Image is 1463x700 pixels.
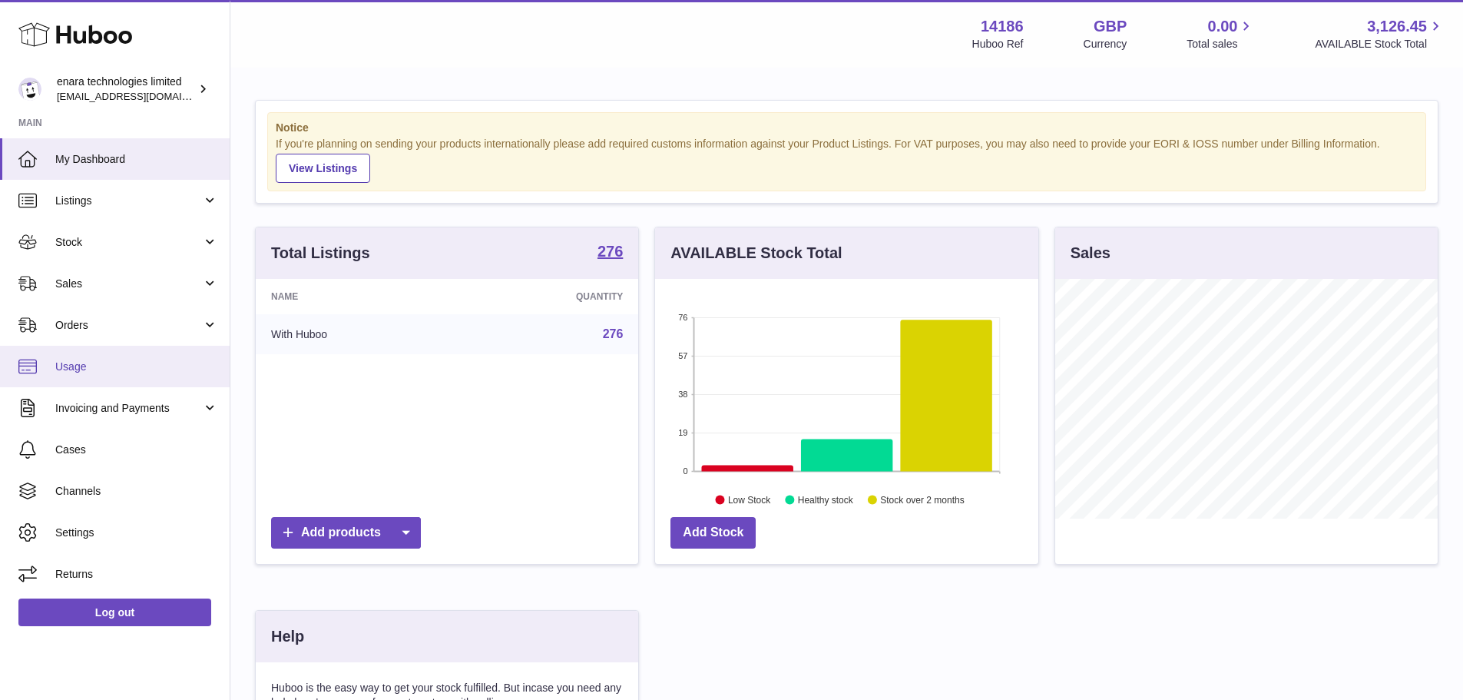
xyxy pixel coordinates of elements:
[55,194,202,208] span: Listings
[55,360,218,374] span: Usage
[55,401,202,416] span: Invoicing and Payments
[55,443,218,457] span: Cases
[679,351,688,360] text: 57
[1367,16,1427,37] span: 3,126.45
[1094,16,1127,37] strong: GBP
[1071,243,1110,264] h3: Sales
[458,279,638,314] th: Quantity
[1315,37,1445,51] span: AVAILABLE Stock Total
[276,121,1418,135] strong: Notice
[728,494,771,505] text: Low Stock
[1187,37,1255,51] span: Total sales
[679,428,688,437] text: 19
[1084,37,1127,51] div: Currency
[55,526,218,540] span: Settings
[881,494,965,505] text: Stock over 2 months
[981,16,1024,37] strong: 14186
[271,243,370,264] h3: Total Listings
[18,78,41,101] img: internalAdmin-14186@internal.huboo.com
[679,390,688,399] text: 38
[271,517,421,549] a: Add products
[597,244,623,262] a: 276
[679,313,688,322] text: 76
[1187,16,1255,51] a: 0.00 Total sales
[57,90,226,102] span: [EMAIL_ADDRESS][DOMAIN_NAME]
[18,599,211,626] a: Log out
[670,517,756,549] a: Add Stock
[55,235,202,250] span: Stock
[1315,16,1445,51] a: 3,126.45 AVAILABLE Stock Total
[55,567,218,582] span: Returns
[603,327,624,340] a: 276
[55,277,202,291] span: Sales
[684,466,688,476] text: 0
[276,137,1418,183] div: If you're planning on sending your products internationally please add required customs informati...
[57,75,195,104] div: enara technologies limited
[55,318,202,333] span: Orders
[55,152,218,167] span: My Dashboard
[276,154,370,183] a: View Listings
[798,494,854,505] text: Healthy stock
[972,37,1024,51] div: Huboo Ref
[55,484,218,499] span: Channels
[1208,16,1238,37] span: 0.00
[256,279,458,314] th: Name
[256,314,458,354] td: With Huboo
[597,244,623,259] strong: 276
[670,243,842,264] h3: AVAILABLE Stock Total
[271,626,304,647] h3: Help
